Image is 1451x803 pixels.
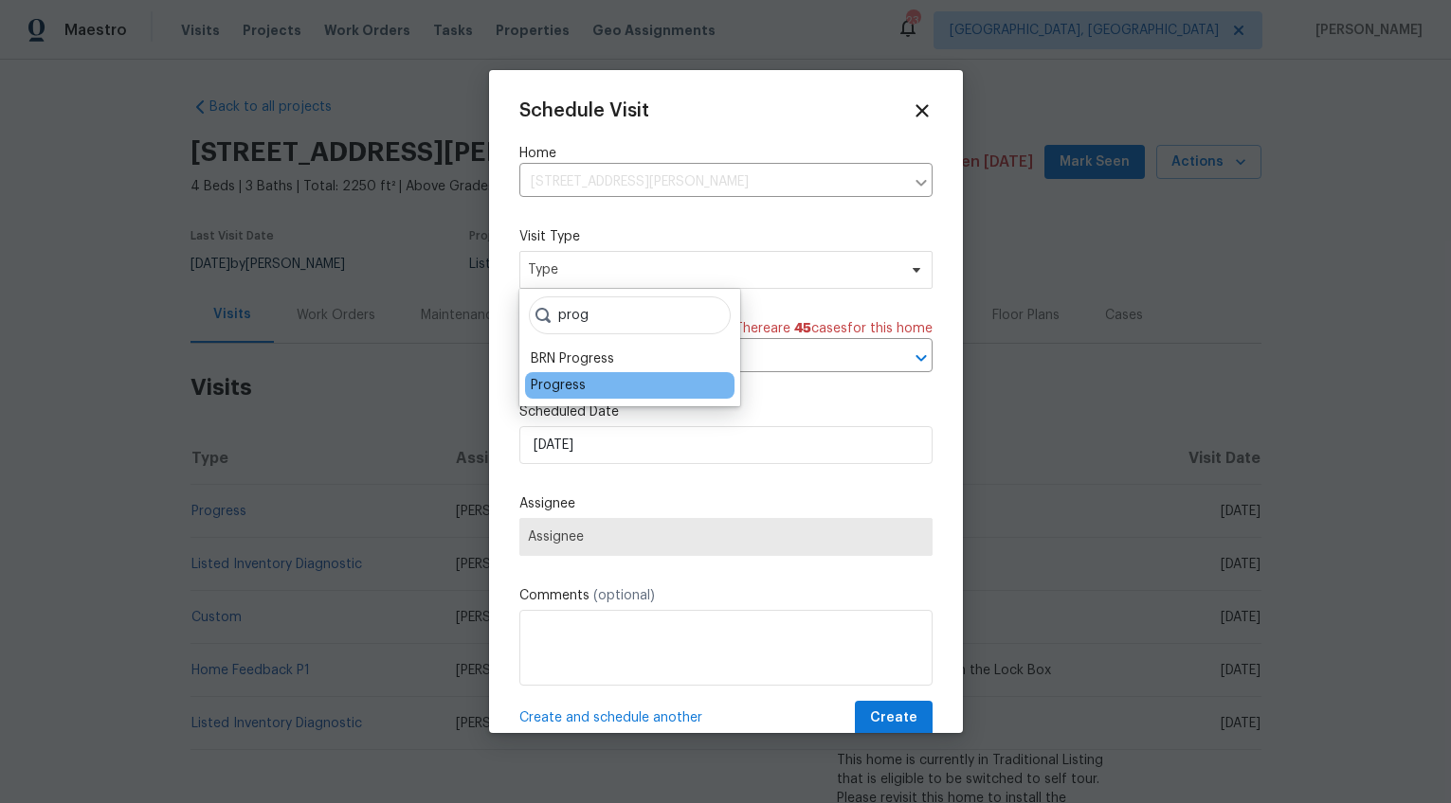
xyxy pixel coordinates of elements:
span: Assignee [528,529,924,544]
label: Visit Type [519,227,933,246]
label: Assignee [519,494,933,513]
span: Create and schedule another [519,708,702,727]
span: Type [528,260,897,279]
input: Enter in an address [519,168,904,197]
input: M/D/YYYY [519,426,933,464]
button: Create [855,701,933,736]
span: There are case s for this home [735,319,933,338]
span: Schedule Visit [519,101,649,120]
div: Progress [531,376,586,395]
div: BRN Progress [531,349,614,368]
span: 45 [794,322,811,335]
button: Open [908,345,934,371]
label: Comments [519,586,933,605]
label: Scheduled Date [519,402,933,421]
span: Create [870,706,917,730]
span: Close [912,100,933,121]
span: (optional) [593,589,655,602]
label: Home [519,144,933,163]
